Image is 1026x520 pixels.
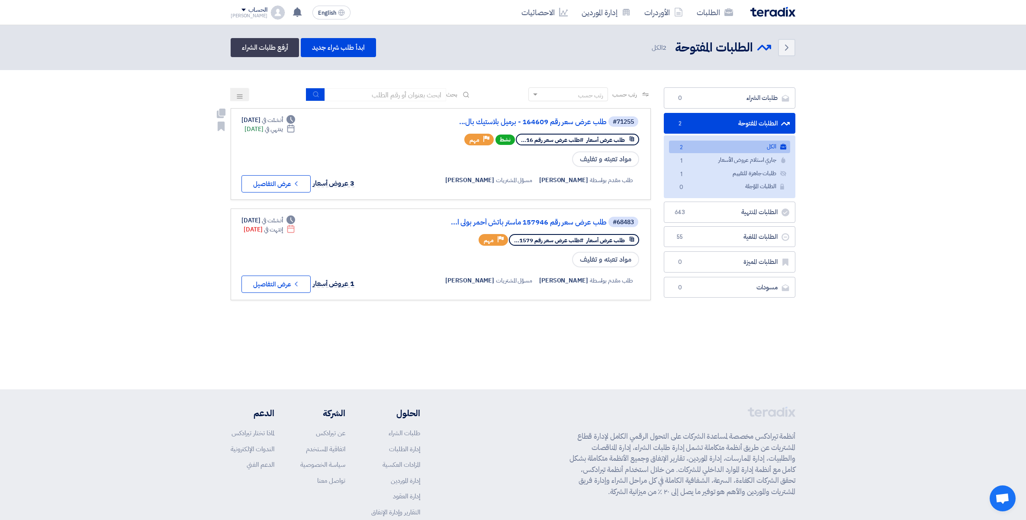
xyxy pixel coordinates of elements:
span: 1 [676,157,686,166]
button: عرض التفاصيل [241,276,311,293]
span: الكل [652,43,668,53]
span: 2 [676,143,686,152]
span: مسؤل المشتريات [496,276,532,285]
span: [PERSON_NAME] [539,176,588,185]
span: مسؤل المشتريات [496,176,532,185]
a: التقارير وإدارة الإنفاق [371,507,420,517]
span: مهم [470,136,479,144]
div: #71255 [613,119,634,125]
div: [PERSON_NAME] [231,13,267,18]
span: ينتهي في [265,125,283,134]
span: نشط [495,135,515,145]
a: مسودات0 [664,277,795,298]
div: [DATE] [241,216,295,225]
div: رتب حسب [578,91,603,100]
a: إدارة الموردين [575,2,637,22]
a: إدارة الطلبات [389,444,420,454]
span: 0 [675,258,685,266]
span: مهم [484,236,494,244]
span: طلب عرض أسعار [586,236,625,244]
span: مواد تعبئه و تغليف [572,252,639,267]
a: جاري استلام عروض الأسعار [669,154,790,167]
a: الأوردرات [637,2,690,22]
span: مواد تعبئه و تغليف [572,151,639,167]
span: #طلب عرض سعر رقم 16... [521,136,583,144]
span: #طلب عرض سعر رقم 1579... [514,236,583,244]
span: رتب حسب [612,90,637,99]
p: أنظمة تيرادكس مخصصة لمساعدة الشركات على التحول الرقمي الكامل لإدارة قطاع المشتريات عن طريق أنظمة ... [569,431,795,497]
span: 1 [676,170,686,179]
a: أرفع طلبات الشراء [231,38,299,57]
a: الطلبات [690,2,740,22]
span: English [318,10,336,16]
li: الشركة [300,407,345,420]
span: طلب عرض أسعار [586,136,625,144]
span: 1 عروض أسعار [313,279,354,289]
span: [PERSON_NAME] [445,276,494,285]
a: الاحصائيات [515,2,575,22]
span: [PERSON_NAME] [539,276,588,285]
a: طلب عرض سعر رقم 157946 ماستر باتش أحمر بولى ا... [434,218,607,226]
span: إنتهت في [264,225,283,234]
span: 0 [675,94,685,103]
a: تواصل معنا [317,476,345,485]
div: #68483 [613,219,634,225]
a: عن تيرادكس [316,428,345,438]
div: [DATE] [244,125,295,134]
a: اتفاقية المستخدم [306,444,345,454]
span: [PERSON_NAME] [445,176,494,185]
div: [DATE] [241,116,295,125]
a: سياسة الخصوصية [300,460,345,469]
a: طلبات جاهزة للتقييم [669,167,790,180]
input: ابحث بعنوان أو رقم الطلب [325,88,446,101]
a: الطلبات المميزة0 [664,251,795,273]
a: الطلبات المؤجلة [669,180,790,193]
li: الحلول [371,407,420,420]
a: طلبات الشراء0 [664,87,795,109]
span: 3 عروض أسعار [313,178,354,189]
span: طلب مقدم بواسطة [590,176,634,185]
a: الدعم الفني [247,460,274,469]
a: الطلبات المفتوحة2 [664,113,795,134]
a: إدارة الموردين [391,476,420,485]
span: 55 [675,233,685,241]
span: 0 [675,283,685,292]
span: أنشئت في [262,116,283,125]
a: الطلبات المنتهية643 [664,202,795,223]
a: لماذا تختار تيرادكس [232,428,274,438]
a: الندوات الإلكترونية [231,444,274,454]
span: أنشئت في [262,216,283,225]
span: 2 [663,43,666,52]
span: 0 [676,183,686,192]
a: طلبات الشراء [389,428,420,438]
a: طلب عرض سعر رقم 164609 - برميل بلاستيك بال... [434,118,607,126]
img: profile_test.png [271,6,285,19]
a: الطلبات الملغية55 [664,226,795,247]
a: إدارة العقود [393,491,420,501]
a: المزادات العكسية [383,460,420,469]
button: English [312,6,351,19]
button: عرض التفاصيل [241,175,311,193]
a: الكل [669,141,790,153]
span: 2 [675,119,685,128]
div: الحساب [248,6,267,14]
a: ابدأ طلب شراء جديد [301,38,376,57]
div: [DATE] [244,225,295,234]
h2: الطلبات المفتوحة [675,39,753,56]
img: Teradix logo [750,7,795,17]
span: طلب مقدم بواسطة [590,276,634,285]
span: بحث [446,90,457,99]
span: 643 [675,208,685,217]
li: الدعم [231,407,274,420]
div: Open chat [990,485,1016,511]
